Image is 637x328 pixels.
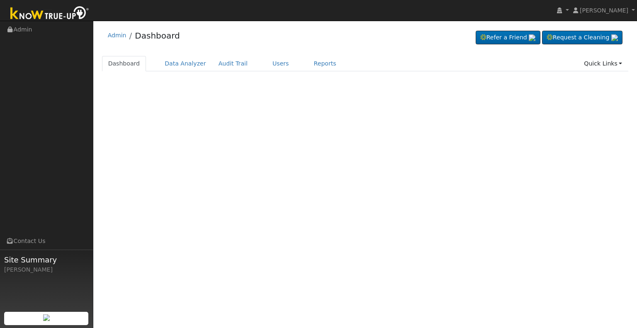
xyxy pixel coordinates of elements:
img: retrieve [43,314,50,321]
a: Data Analyzer [158,56,212,71]
span: Site Summary [4,254,89,265]
a: Dashboard [102,56,146,71]
a: Reports [308,56,343,71]
a: Quick Links [578,56,628,71]
img: retrieve [529,34,535,41]
a: Dashboard [135,31,180,41]
span: [PERSON_NAME] [580,7,628,14]
a: Admin [108,32,126,39]
div: [PERSON_NAME] [4,265,89,274]
a: Request a Cleaning [542,31,622,45]
a: Users [266,56,295,71]
a: Refer a Friend [476,31,540,45]
img: retrieve [611,34,618,41]
img: Know True-Up [6,5,93,23]
a: Audit Trail [212,56,254,71]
